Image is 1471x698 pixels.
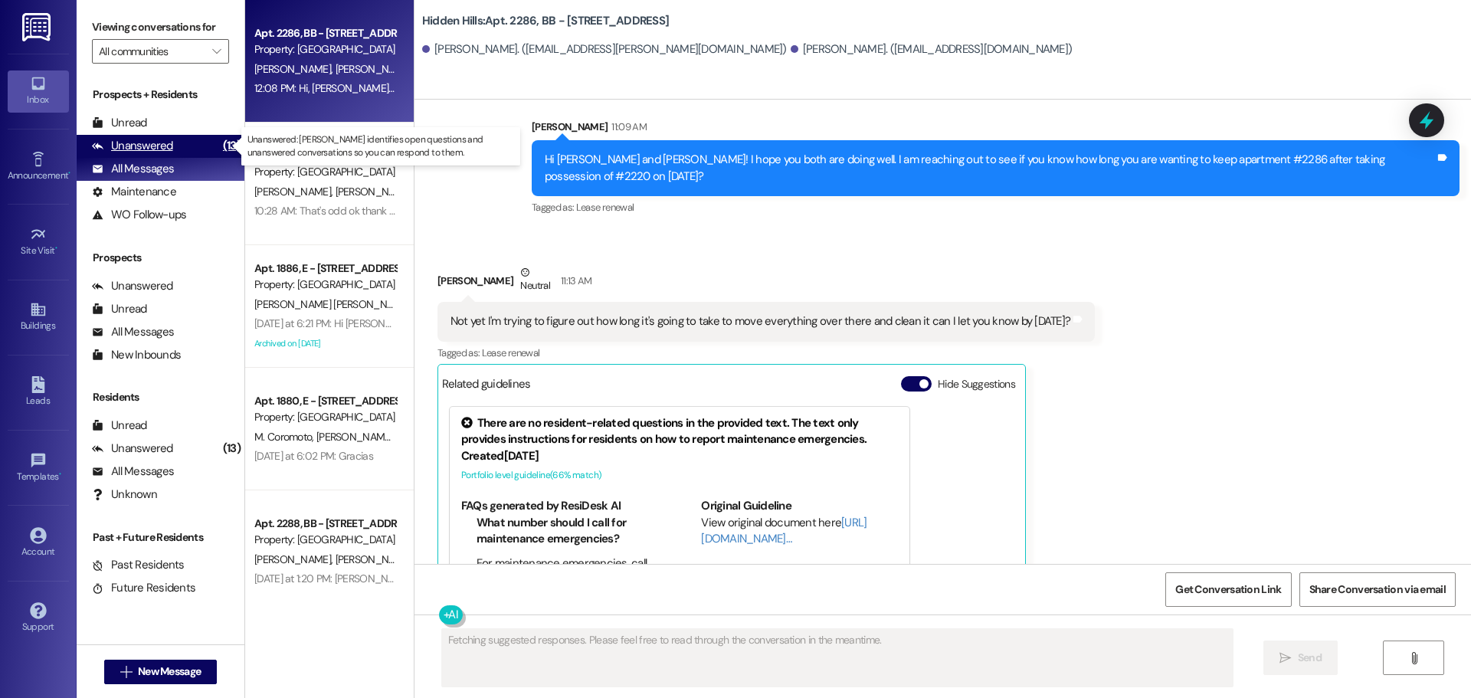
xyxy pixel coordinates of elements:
div: [DATE] at 1:20 PM: [PERSON_NAME], not a problem at all! [254,572,504,585]
div: Maintenance [92,184,176,200]
div: Property: [GEOGRAPHIC_DATA] [254,532,396,548]
div: Property: [GEOGRAPHIC_DATA] [254,277,396,293]
button: New Message [104,660,218,684]
span: [PERSON_NAME] [254,552,336,566]
span: New Message [138,664,201,680]
div: Apt. 2288, BB - [STREET_ADDRESS] [254,516,396,532]
div: Neutral [517,264,552,297]
div: WO Follow-ups [92,207,186,223]
div: Unanswered [92,278,173,294]
button: Get Conversation Link [1165,572,1291,607]
b: FAQs generated by ResiDesk AI [461,498,621,513]
div: Not yet I'm trying to figure out how long it's going to take to move everything over there and cl... [450,313,1070,329]
div: [PERSON_NAME] [437,264,1095,302]
a: Buildings [8,297,69,338]
li: What number should I call for maintenance emergencies? [477,515,658,548]
p: Unanswered: [PERSON_NAME] identifies open questions and unanswered conversations so you can respo... [247,133,514,159]
div: [PERSON_NAME]. ([EMAIL_ADDRESS][DOMAIN_NAME]) [791,41,1073,57]
span: Send [1298,650,1322,666]
div: View original document here [701,515,898,548]
a: Templates • [8,447,69,489]
div: (13) [219,134,244,158]
span: [PERSON_NAME] [335,185,411,198]
div: 11:13 AM [557,273,592,289]
img: ResiDesk Logo [22,13,54,41]
a: Account [8,523,69,564]
div: [PERSON_NAME] [532,119,1460,140]
div: Apt. 1886, E - [STREET_ADDRESS] [254,261,396,277]
div: Apt. 1880, E - [STREET_ADDRESS] [254,393,396,409]
div: 10:28 AM: That's odd ok thank you be there soon [254,204,470,218]
a: Inbox [8,70,69,112]
div: New Inbounds [92,347,181,363]
div: There are no resident-related questions in the provided text. The text only provides instructions... [461,415,898,448]
span: • [59,469,61,480]
div: Residents [77,389,244,405]
div: [DATE] at 6:21 PM: Hi [PERSON_NAME], good evening! Thanks for reaching out. I’ll notify the team ... [254,316,1371,330]
div: Past + Future Residents [77,529,244,546]
span: • [68,168,70,179]
div: Past Residents [92,557,185,573]
div: Unread [92,115,147,131]
span: Lease renewal [576,201,634,214]
span: Share Conversation via email [1309,582,1446,598]
div: Property: [GEOGRAPHIC_DATA] [254,164,396,180]
span: [PERSON_NAME] [PERSON_NAME] [254,297,410,311]
div: Prospects + Residents [77,87,244,103]
div: All Messages [92,161,174,177]
div: [PERSON_NAME]. ([EMAIL_ADDRESS][PERSON_NAME][DOMAIN_NAME]) [422,41,787,57]
div: Prospects [77,250,244,266]
label: Hide Suggestions [938,376,1015,392]
span: [PERSON_NAME] [254,62,336,76]
div: Property: [GEOGRAPHIC_DATA] [254,409,396,425]
i:  [1279,652,1291,664]
div: All Messages [92,324,174,340]
div: 11:09 AM [608,119,647,135]
i:  [120,666,132,678]
span: • [55,243,57,254]
div: Hi [PERSON_NAME] and [PERSON_NAME]! I hope you both are doing well. I am reaching out to see if y... [545,152,1435,185]
span: Get Conversation Link [1175,582,1281,598]
div: Apt. 2286, BB - [STREET_ADDRESS] [254,25,396,41]
div: Unanswered [92,138,173,154]
div: Future Residents [92,580,195,596]
span: [PERSON_NAME] [PERSON_NAME] [316,430,472,444]
div: 12:08 PM: Hi, [PERSON_NAME]! Yes, that will be fine. Thank you! [254,81,532,95]
i:  [212,45,221,57]
div: Tagged as: [437,342,1095,364]
a: [URL][DOMAIN_NAME]… [701,515,867,546]
div: Created [DATE] [461,448,898,464]
div: Portfolio level guideline ( 66 % match) [461,467,898,483]
label: Viewing conversations for [92,15,229,39]
span: M. Coromoto [254,430,316,444]
div: Unknown [92,487,157,503]
div: [DATE] at 6:02 PM: Gracias [254,449,373,463]
div: Unread [92,301,147,317]
a: Support [8,598,69,639]
span: [PERSON_NAME] [254,185,336,198]
li: For maintenance emergencies, call [PHONE_NUMBER]. [477,555,658,588]
div: All Messages [92,464,174,480]
div: Tagged as: [532,196,1460,218]
button: Send [1263,641,1338,675]
textarea: Fetching suggested responses. Please feel free to read through the conversation in the meantime. [442,629,1233,687]
div: Unread [92,418,147,434]
div: Property: [GEOGRAPHIC_DATA] [254,41,396,57]
span: [PERSON_NAME][GEOGRAPHIC_DATA] [335,62,509,76]
a: Leads [8,372,69,413]
i:  [1408,652,1420,664]
div: (13) [219,437,244,460]
div: Archived on [DATE] [253,334,398,353]
span: [PERSON_NAME] [335,552,411,566]
button: Share Conversation via email [1299,572,1456,607]
b: Original Guideline [701,498,791,513]
a: Site Visit • [8,221,69,263]
b: Hidden Hills: Apt. 2286, BB - [STREET_ADDRESS] [422,13,669,29]
input: All communities [99,39,205,64]
div: Unanswered [92,441,173,457]
span: Lease renewal [482,346,540,359]
div: Related guidelines [442,376,531,398]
